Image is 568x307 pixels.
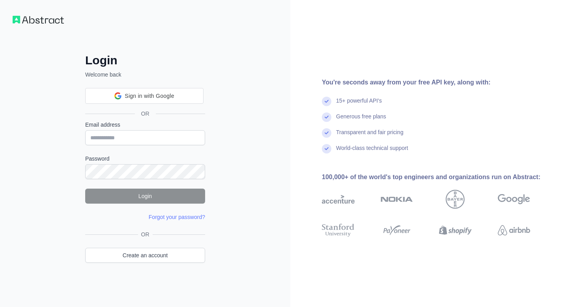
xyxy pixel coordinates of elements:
img: accenture [322,190,355,209]
div: 15+ powerful API's [336,97,382,112]
a: Create an account [85,248,205,263]
p: Welcome back [85,71,205,79]
label: Password [85,155,205,163]
div: You're seconds away from your free API key, along with: [322,78,555,87]
span: OR [138,230,153,238]
div: Sign in with Google [85,88,204,104]
div: 100,000+ of the world's top engineers and organizations run on Abstract: [322,172,555,182]
img: check mark [322,97,331,106]
img: check mark [322,128,331,138]
img: check mark [322,112,331,122]
button: Login [85,189,205,204]
div: Transparent and fair pricing [336,128,404,144]
img: Workflow [13,16,64,24]
div: Generous free plans [336,112,386,128]
img: shopify [439,222,472,238]
img: bayer [446,190,465,209]
img: google [498,190,531,209]
img: check mark [322,144,331,153]
h2: Login [85,53,205,67]
span: OR [135,110,156,118]
img: stanford university [322,222,355,238]
a: Forgot your password? [149,214,205,220]
span: Sign in with Google [125,92,174,100]
img: payoneer [381,222,413,238]
label: Email address [85,121,205,129]
div: World-class technical support [336,144,408,160]
img: airbnb [498,222,531,238]
img: nokia [381,190,413,209]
